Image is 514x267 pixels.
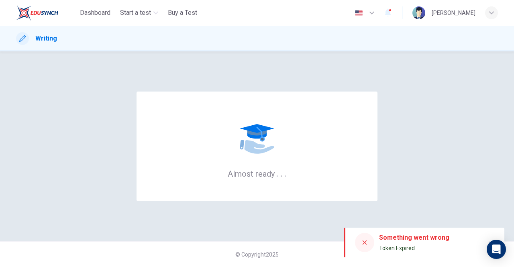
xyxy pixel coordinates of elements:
h1: Writing [35,34,57,43]
button: Start a test [117,6,161,20]
div: Something went wrong [379,233,449,243]
button: Buy a Test [165,6,200,20]
img: Profile picture [412,6,425,19]
span: Dashboard [80,8,110,18]
img: ELTC logo [16,5,58,21]
div: Open Intercom Messenger [487,240,506,259]
span: Start a test [120,8,151,18]
span: © Copyright 2025 [235,251,279,258]
img: en [354,10,364,16]
h6: . [284,166,287,179]
a: ELTC logo [16,5,77,21]
span: Buy a Test [168,8,197,18]
h6: Almost ready [228,168,287,179]
span: Token Expired [379,245,415,251]
h6: . [280,166,283,179]
div: [PERSON_NAME] [432,8,475,18]
h6: . [276,166,279,179]
button: Dashboard [77,6,114,20]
